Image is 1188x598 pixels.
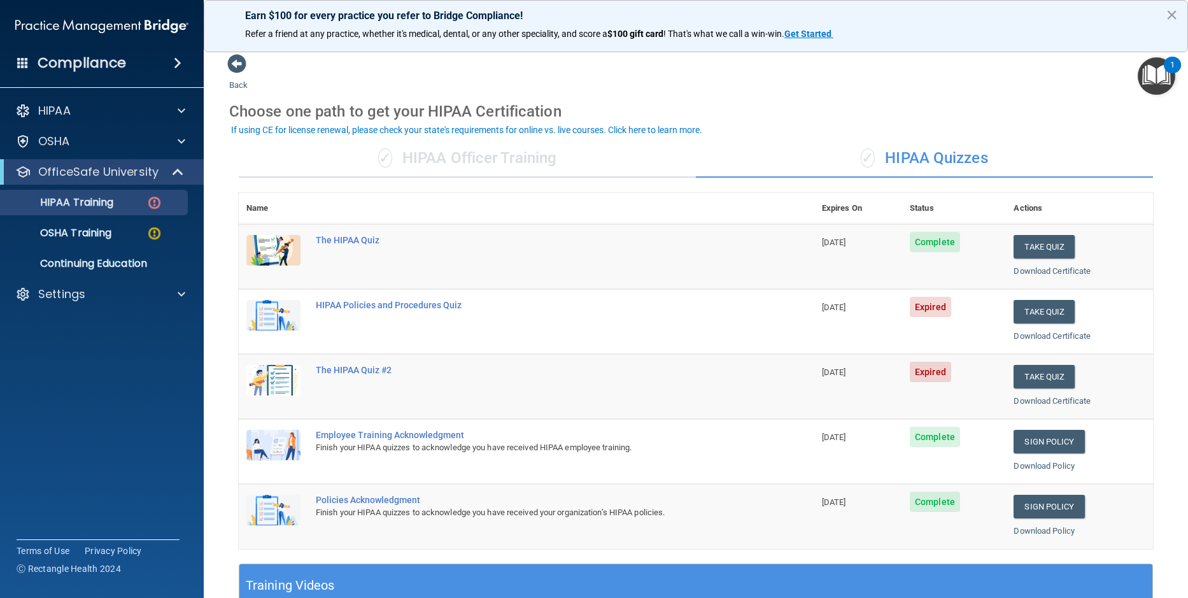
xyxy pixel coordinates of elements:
div: Choose one path to get your HIPAA Certification [229,93,1163,130]
p: HIPAA [38,103,71,118]
div: HIPAA Quizzes [696,139,1153,178]
span: Expired [910,362,951,382]
span: [DATE] [822,367,846,377]
a: Download Policy [1014,526,1075,536]
button: Open Resource Center, 1 new notification [1138,57,1175,95]
span: ! That's what we call a win-win. [663,29,784,39]
div: If using CE for license renewal, please check your state's requirements for online vs. live cours... [231,125,702,134]
button: Take Quiz [1014,365,1075,388]
th: Name [239,193,308,224]
a: Back [229,65,248,90]
a: Download Certificate [1014,396,1091,406]
span: [DATE] [822,497,846,507]
p: Settings [38,287,85,302]
button: Take Quiz [1014,235,1075,259]
p: OSHA [38,134,70,149]
a: Sign Policy [1014,430,1084,453]
p: OfficeSafe University [38,164,159,180]
button: Take Quiz [1014,300,1075,324]
th: Actions [1006,193,1153,224]
a: HIPAA [15,103,185,118]
div: 1 [1170,65,1175,82]
img: warning-circle.0cc9ac19.png [146,225,162,241]
a: Get Started [784,29,833,39]
a: Terms of Use [17,545,69,557]
p: OSHA Training [8,227,111,239]
div: The HIPAA Quiz [316,235,751,245]
a: Privacy Policy [85,545,142,557]
a: Sign Policy [1014,495,1084,518]
div: Finish your HIPAA quizzes to acknowledge you have received HIPAA employee training. [316,440,751,455]
p: Earn $100 for every practice you refer to Bridge Compliance! [245,10,1147,22]
iframe: Drift Widget Chat Controller [1124,510,1173,559]
div: Policies Acknowledgment [316,495,751,505]
th: Status [902,193,1006,224]
span: [DATE] [822,432,846,442]
span: Complete [910,427,960,447]
span: Complete [910,492,960,512]
a: OfficeSafe University [15,164,185,180]
span: ✓ [378,148,392,167]
a: Settings [15,287,185,302]
button: Close [1166,4,1178,25]
span: Expired [910,297,951,317]
a: OSHA [15,134,185,149]
span: ✓ [861,148,875,167]
a: Download Certificate [1014,331,1091,341]
span: Complete [910,232,960,252]
h4: Compliance [38,54,126,72]
img: danger-circle.6113f641.png [146,195,162,211]
span: [DATE] [822,303,846,312]
div: HIPAA Officer Training [239,139,696,178]
span: [DATE] [822,238,846,247]
p: Continuing Education [8,257,182,270]
div: HIPAA Policies and Procedures Quiz [316,300,751,310]
div: Finish your HIPAA quizzes to acknowledge you have received your organization’s HIPAA policies. [316,505,751,520]
button: If using CE for license renewal, please check your state's requirements for online vs. live cours... [229,124,704,136]
a: Download Certificate [1014,266,1091,276]
span: Refer a friend at any practice, whether it's medical, dental, or any other speciality, and score a [245,29,607,39]
strong: $100 gift card [607,29,663,39]
h5: Training Videos [246,574,335,597]
div: Employee Training Acknowledgment [316,430,751,440]
img: PMB logo [15,13,188,39]
th: Expires On [814,193,902,224]
p: HIPAA Training [8,196,113,209]
a: Download Policy [1014,461,1075,471]
div: The HIPAA Quiz #2 [316,365,751,375]
span: Ⓒ Rectangle Health 2024 [17,562,121,575]
strong: Get Started [784,29,831,39]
